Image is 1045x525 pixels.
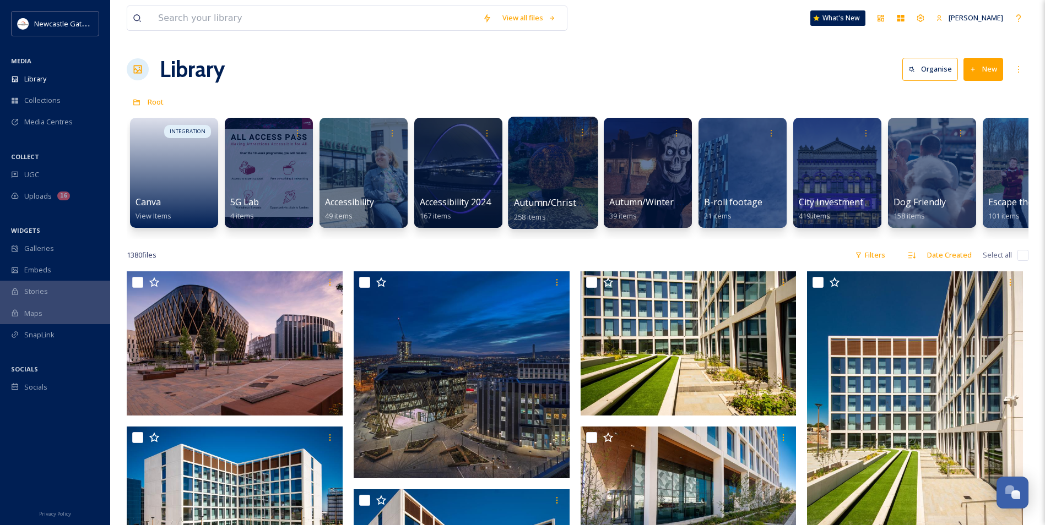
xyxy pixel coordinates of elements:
span: Privacy Policy [39,510,71,517]
a: Root [148,95,164,108]
span: 101 items [988,211,1020,221]
a: View all files [497,7,561,29]
a: Privacy Policy [39,506,71,519]
a: INTEGRATIONCanvaView Items [127,112,221,228]
a: Accessibility 2024167 items [420,197,491,221]
span: Maps [24,308,42,319]
a: 5G Lab4 items [230,197,259,221]
a: What's New [810,10,865,26]
div: Date Created [922,244,977,266]
span: 258 items [514,211,546,221]
span: MEDIA [11,57,31,65]
span: 419 items [799,211,830,221]
span: 5G Lab [230,196,259,208]
span: Newcastle Gateshead Initiative [34,18,136,29]
img: KIER-BIO-3971.jpg [581,271,797,415]
span: Accessibility 2024 [420,196,491,208]
span: SnapLink [24,330,55,340]
a: [PERSON_NAME] [930,7,1009,29]
span: 1380 file s [127,250,156,260]
span: 167 items [420,211,451,221]
img: DqD9wEUd_400x400.jpg [18,18,29,29]
span: [PERSON_NAME] [949,13,1003,23]
span: Root [148,97,164,107]
span: 158 items [894,211,925,221]
span: 49 items [325,211,353,221]
span: 21 items [704,211,732,221]
a: Accessibility49 items [325,197,374,221]
span: Stories [24,286,48,297]
span: City Investment Images [799,196,896,208]
span: Select all [983,250,1012,260]
button: New [963,58,1003,80]
a: B-roll footage21 items [704,197,762,221]
a: Library [160,53,225,86]
span: Library [24,74,46,84]
img: NICD and FDC - Credit Gillespies.jpg [127,271,343,415]
span: Socials [24,382,47,392]
span: Autumn/Christmas Campaign 25 [514,196,651,209]
a: City Investment Images419 items [799,197,896,221]
span: SOCIALS [11,365,38,373]
a: Dog Friendly158 items [894,197,946,221]
button: Open Chat [997,477,1028,508]
span: Media Centres [24,117,73,127]
button: Organise [902,58,958,80]
span: Autumn/Winter Partner Submissions 2025 [609,196,784,208]
a: Autumn/Christmas Campaign 25258 items [514,198,651,222]
span: Accessibility [325,196,374,208]
img: Helix 090120200 - Credit Graeme Peacock.jpg [354,271,570,478]
span: View Items [136,211,171,221]
input: Search your library [153,6,477,30]
span: Collections [24,95,61,106]
span: Dog Friendly [894,196,946,208]
span: Uploads [24,191,52,201]
span: Galleries [24,243,54,254]
a: Autumn/Winter Partner Submissions 202539 items [609,197,784,221]
span: UGC [24,169,39,180]
span: 4 items [230,211,254,221]
span: WIDGETS [11,226,40,234]
span: B-roll footage [704,196,762,208]
span: Embeds [24,265,51,275]
span: Canva [136,196,161,208]
span: INTEGRATION [170,128,205,135]
div: 16 [57,192,70,200]
span: COLLECT [11,152,39,161]
div: Filters [849,244,891,266]
span: 39 items [609,211,637,221]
